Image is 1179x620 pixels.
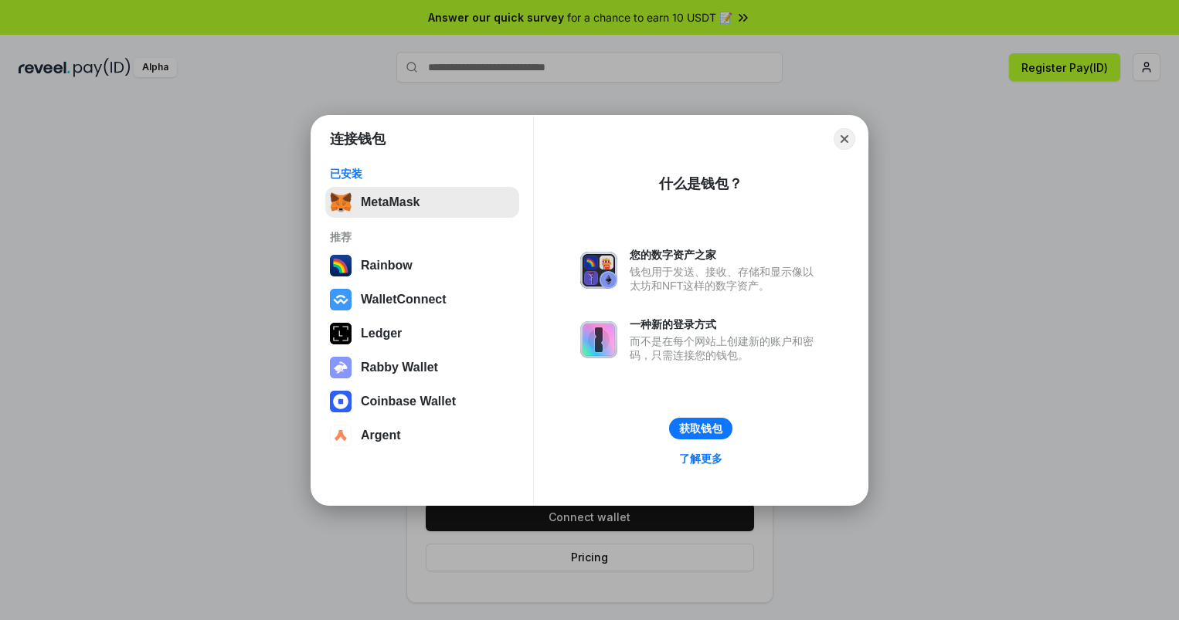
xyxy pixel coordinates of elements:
div: WalletConnect [361,293,447,307]
img: svg+xml,%3Csvg%20fill%3D%22none%22%20height%3D%2233%22%20viewBox%3D%220%200%2035%2033%22%20width%... [330,191,352,213]
button: 获取钱包 [669,418,732,439]
button: MetaMask [325,187,519,218]
button: Argent [325,420,519,451]
img: svg+xml,%3Csvg%20xmlns%3D%22http%3A%2F%2Fwww.w3.org%2F2000%2Fsvg%22%20fill%3D%22none%22%20viewBox... [580,252,617,289]
div: Coinbase Wallet [361,395,456,408]
img: svg+xml,%3Csvg%20width%3D%2228%22%20height%3D%2228%22%20viewBox%3D%220%200%2028%2028%22%20fill%3D... [330,391,352,412]
img: svg+xml,%3Csvg%20width%3D%22120%22%20height%3D%22120%22%20viewBox%3D%220%200%20120%20120%22%20fil... [330,255,352,276]
div: 了解更多 [679,452,722,466]
button: Ledger [325,318,519,349]
div: 已安装 [330,167,515,181]
button: Coinbase Wallet [325,386,519,417]
div: MetaMask [361,195,420,209]
img: svg+xml,%3Csvg%20xmlns%3D%22http%3A%2F%2Fwww.w3.org%2F2000%2Fsvg%22%20fill%3D%22none%22%20viewBox... [330,357,352,378]
div: Ledger [361,327,402,340]
div: Rainbow [361,259,413,273]
div: 什么是钱包？ [659,174,742,193]
div: 而不是在每个网站上创建新的账户和密码，只需连接您的钱包。 [630,334,821,362]
div: 钱包用于发送、接收、存储和显示像以太坊和NFT这样的数字资产。 [630,265,821,293]
button: Close [834,128,855,150]
div: 推荐 [330,230,515,244]
img: svg+xml,%3Csvg%20width%3D%2228%22%20height%3D%2228%22%20viewBox%3D%220%200%2028%2028%22%20fill%3D... [330,289,352,310]
div: 您的数字资产之家 [630,248,821,262]
div: Rabby Wallet [361,361,438,374]
button: Rainbow [325,250,519,281]
div: Argent [361,429,401,442]
img: svg+xml,%3Csvg%20xmlns%3D%22http%3A%2F%2Fwww.w3.org%2F2000%2Fsvg%22%20width%3D%2228%22%20height%3... [330,323,352,344]
div: 获取钱包 [679,422,722,435]
img: svg+xml,%3Csvg%20xmlns%3D%22http%3A%2F%2Fwww.w3.org%2F2000%2Fsvg%22%20fill%3D%22none%22%20viewBox... [580,321,617,358]
button: WalletConnect [325,284,519,315]
img: svg+xml,%3Csvg%20width%3D%2228%22%20height%3D%2228%22%20viewBox%3D%220%200%2028%2028%22%20fill%3D... [330,425,352,446]
a: 了解更多 [670,449,732,469]
div: 一种新的登录方式 [630,317,821,331]
button: Rabby Wallet [325,352,519,383]
h1: 连接钱包 [330,130,386,148]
